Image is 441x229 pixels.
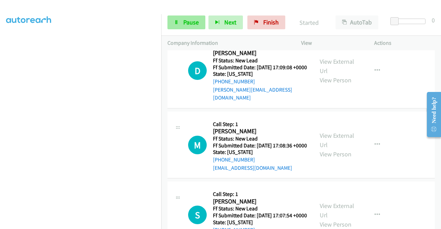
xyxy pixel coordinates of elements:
p: View [301,39,362,47]
iframe: Resource Center [421,87,441,142]
a: [PHONE_NUMBER] [213,78,255,85]
h5: State: [US_STATE] [213,71,307,77]
span: Pause [183,18,199,26]
p: Company Information [167,39,289,47]
button: AutoTab [336,15,378,29]
p: Started [295,18,323,27]
h5: Ff Submitted Date: [DATE] 17:09:08 +0000 [213,64,307,71]
a: [EMAIL_ADDRESS][DOMAIN_NAME] [213,165,292,171]
h5: State: [US_STATE] [213,219,307,226]
h2: [PERSON_NAME] [213,198,305,206]
h1: S [188,206,207,224]
h5: Ff Status: New Lead [213,57,307,64]
a: [PERSON_NAME][EMAIL_ADDRESS][DOMAIN_NAME] [213,86,292,101]
a: View External Url [320,132,354,149]
h5: Ff Status: New Lead [213,205,307,212]
h2: [PERSON_NAME] [213,127,305,135]
h5: Call Step: 1 [213,191,307,198]
a: Finish [247,15,285,29]
h1: D [188,61,207,80]
a: View External Url [320,58,354,75]
h5: State: [US_STATE] [213,149,307,156]
div: The call is yet to be attempted [188,136,207,154]
h2: [PERSON_NAME] [213,49,305,57]
a: [PHONE_NUMBER] [213,156,255,163]
p: Actions [374,39,435,47]
h1: M [188,136,207,154]
div: Delay between calls (in seconds) [394,19,425,24]
span: Finish [263,18,279,26]
div: 0 [432,15,435,25]
span: Next [224,18,236,26]
h5: Ff Submitted Date: [DATE] 17:07:54 +0000 [213,212,307,219]
h5: Ff Status: New Lead [213,135,307,142]
a: View Person [320,220,351,228]
a: View External Url [320,202,354,219]
a: View Person [320,150,351,158]
a: View Person [320,76,351,84]
h5: Call Step: 1 [213,121,307,128]
button: Next [208,15,243,29]
h5: Ff Submitted Date: [DATE] 17:08:36 +0000 [213,142,307,149]
a: Pause [167,15,205,29]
